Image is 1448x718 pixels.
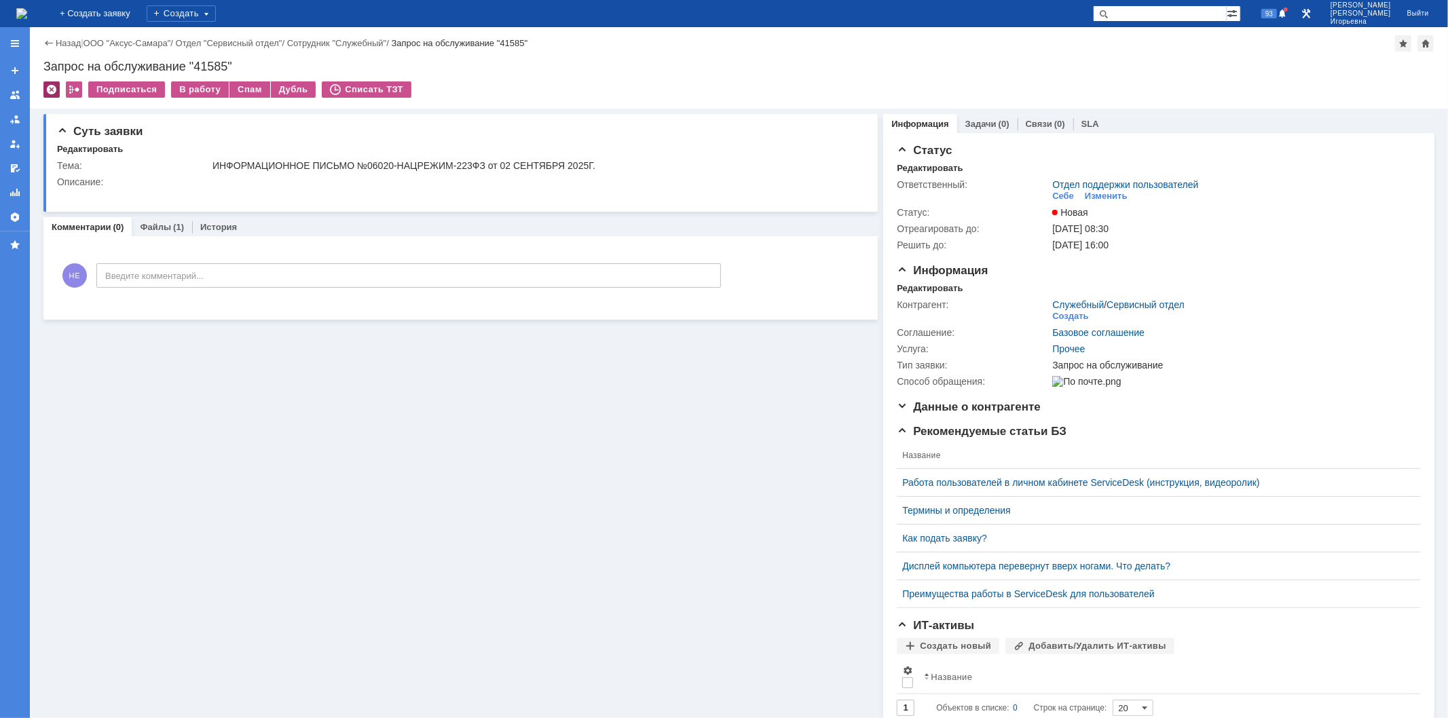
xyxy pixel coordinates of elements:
div: Сделать домашней страницей [1417,35,1434,52]
div: Добавить в избранное [1395,35,1411,52]
a: Создать заявку [4,60,26,81]
span: Настройки [902,665,913,676]
th: Название [918,660,1410,694]
div: Создать [147,5,216,22]
div: Запрос на обслуживание [1052,360,1413,371]
a: Отдел "Сервисный отдел" [176,38,282,48]
div: Редактировать [897,163,963,174]
span: Расширенный поиск [1227,6,1240,19]
span: ИТ-активы [897,619,974,632]
div: Услуга: [897,343,1050,354]
a: Заявки на командах [4,84,26,106]
div: Создать [1052,311,1088,322]
a: Служебный [1052,299,1104,310]
div: Запрос на обслуживание "41585" [392,38,528,48]
span: НЕ [62,263,87,288]
a: Задачи [965,119,997,129]
a: Преимущества работы в ServiceDesk для пользователей [902,588,1405,599]
a: Как подать заявку? [902,533,1405,544]
a: Мои согласования [4,157,26,179]
div: Тема: [57,160,210,171]
a: ООО "Аксус-Самара" [83,38,171,48]
span: Рекомендуемые статьи БЗ [897,425,1066,438]
a: Связи [1026,119,1052,129]
span: Статус [897,144,952,157]
i: Строк на странице: [936,700,1107,716]
div: (0) [1054,119,1065,129]
div: Соглашение: [897,327,1050,338]
a: Перейти на домашнюю страницу [16,8,27,19]
div: Описание: [57,176,859,187]
a: Сервисный отдел [1107,299,1185,310]
div: (0) [999,119,1009,129]
a: Базовое соглашение [1052,327,1145,338]
span: Новая [1052,207,1088,218]
div: Удалить [43,81,60,98]
div: Изменить [1085,191,1128,202]
a: Заявки в моей ответственности [4,109,26,130]
div: (1) [173,222,184,232]
span: [DATE] 16:00 [1052,240,1109,250]
div: (0) [113,222,124,232]
div: ИНФОРМАЦИОННОЕ ПИСЬМО №06020-НАЦРЕЖИМ-223ФЗ от 02 СЕНТЯБРЯ 2025Г. [212,160,856,171]
span: [DATE] 08:30 [1052,223,1109,234]
div: / [176,38,287,48]
span: [PERSON_NAME] [1331,10,1391,18]
a: Прочее [1052,343,1085,354]
a: Мои заявки [4,133,26,155]
a: Сотрудник "Служебный" [287,38,387,48]
div: Отреагировать до: [897,223,1050,234]
span: Суть заявки [57,125,143,138]
div: / [1052,299,1185,310]
th: Название [897,442,1410,469]
a: История [200,222,237,232]
span: Игорьевна [1331,18,1391,26]
img: logo [16,8,27,19]
div: / [83,38,176,48]
span: Данные о контрагенте [897,400,1041,413]
img: По почте.png [1052,376,1121,387]
a: Назад [56,38,81,48]
div: Редактировать [57,144,123,155]
div: 0 [1013,700,1018,716]
div: Решить до: [897,240,1050,250]
a: Отдел поддержки пользователей [1052,179,1198,190]
a: Термины и определения [902,505,1405,516]
div: / [287,38,392,48]
a: SLA [1081,119,1099,129]
a: Комментарии [52,222,111,232]
a: Отчеты [4,182,26,204]
a: Настройки [4,206,26,228]
div: Способ обращения: [897,376,1050,387]
div: Контрагент: [897,299,1050,310]
a: Информация [891,119,948,129]
div: Название [931,672,972,682]
div: Статус: [897,207,1050,218]
span: Информация [897,264,988,277]
div: Работа с массовостью [66,81,82,98]
div: Ответственный: [897,179,1050,190]
div: Редактировать [897,283,963,294]
a: Файлы [140,222,171,232]
a: Работа пользователей в личном кабинете ServiceDesk (инструкция, видеоролик) [902,477,1405,488]
span: Объектов в списке: [936,703,1009,713]
div: Себе [1052,191,1074,202]
div: | [81,37,83,48]
span: 93 [1261,9,1277,18]
div: Запрос на обслуживание "41585" [43,60,1434,73]
a: Дисплей компьютера перевернут вверх ногами. Что делать? [902,561,1405,571]
div: Тип заявки: [897,360,1050,371]
a: Перейти в интерфейс администратора [1298,5,1314,22]
span: [PERSON_NAME] [1331,1,1391,10]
